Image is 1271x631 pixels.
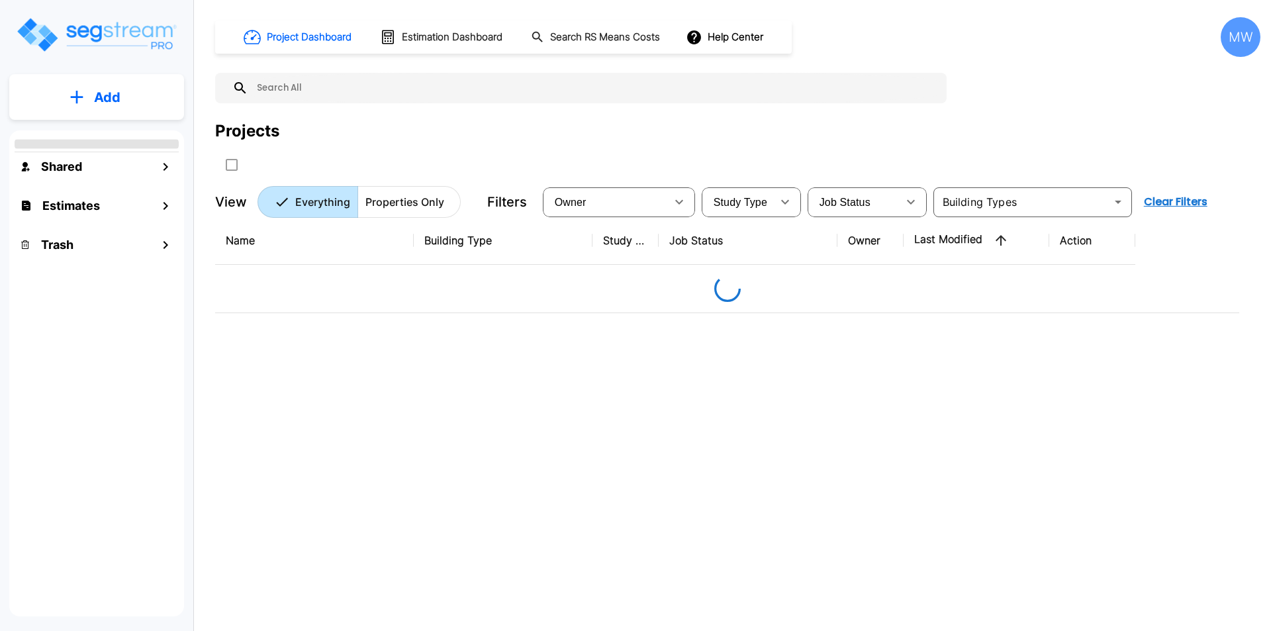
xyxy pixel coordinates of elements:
th: Job Status [659,217,837,265]
button: Add [9,78,184,117]
button: Properties Only [357,186,461,218]
button: Search RS Means Costs [526,24,667,50]
h1: Estimation Dashboard [402,30,502,45]
input: Building Types [937,193,1106,211]
h1: Project Dashboard [267,30,352,45]
p: Filters [487,192,527,212]
button: Project Dashboard [238,23,359,52]
button: Clear Filters [1139,189,1213,215]
span: Job Status [820,197,871,208]
th: Last Modified [904,217,1049,265]
p: View [215,192,247,212]
div: MW [1221,17,1260,57]
th: Name [215,217,414,265]
div: Select [704,183,772,220]
button: Estimation Dashboard [375,23,510,51]
th: Building Type [414,217,592,265]
p: Everything [295,194,350,210]
button: Open [1109,193,1127,211]
div: Select [545,183,666,220]
div: Platform [258,186,461,218]
span: Owner [555,197,587,208]
button: Everything [258,186,358,218]
th: Owner [837,217,904,265]
th: Action [1049,217,1135,265]
p: Properties Only [365,194,444,210]
h1: Shared [41,158,82,175]
h1: Search RS Means Costs [550,30,660,45]
h1: Estimates [42,197,100,215]
th: Study Type [592,217,659,265]
p: Add [94,87,120,107]
button: SelectAll [218,152,245,178]
div: Select [810,183,898,220]
h1: Trash [41,236,73,254]
span: Study Type [714,197,767,208]
img: Logo [15,16,177,54]
button: Help Center [683,24,769,50]
div: Projects [215,119,279,143]
input: Search All [248,73,940,103]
